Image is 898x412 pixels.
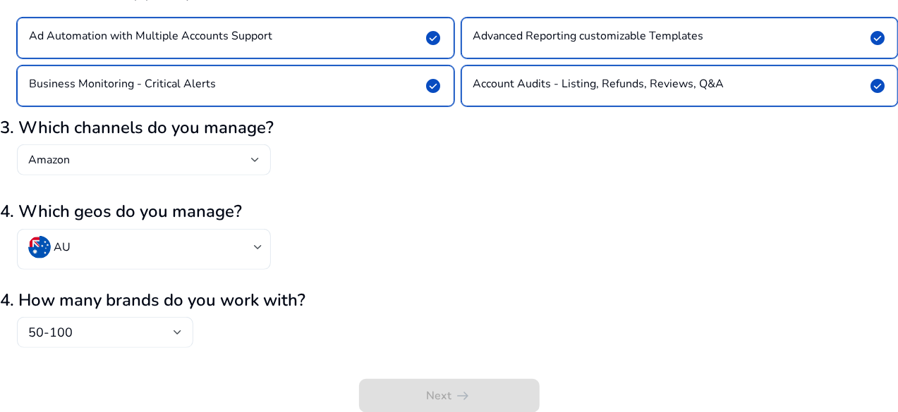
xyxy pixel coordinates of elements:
[29,77,216,94] h4: Business Monitoring - Critical Alerts
[28,236,51,258] img: au.svg
[473,30,704,46] h4: Advanced Reporting customizable Templates
[869,30,886,46] span: check_circle
[28,153,70,167] h4: Amazon
[869,77,886,94] span: check_circle
[473,77,724,94] h4: Account Audits - Listing, Refunds, Reviews, Q&A
[425,30,442,46] span: check_circle
[425,77,442,94] span: check_circle
[54,240,71,254] h4: AU
[28,324,73,341] span: 50-100
[29,30,272,46] h4: Ad Automation with Multiple Accounts Support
